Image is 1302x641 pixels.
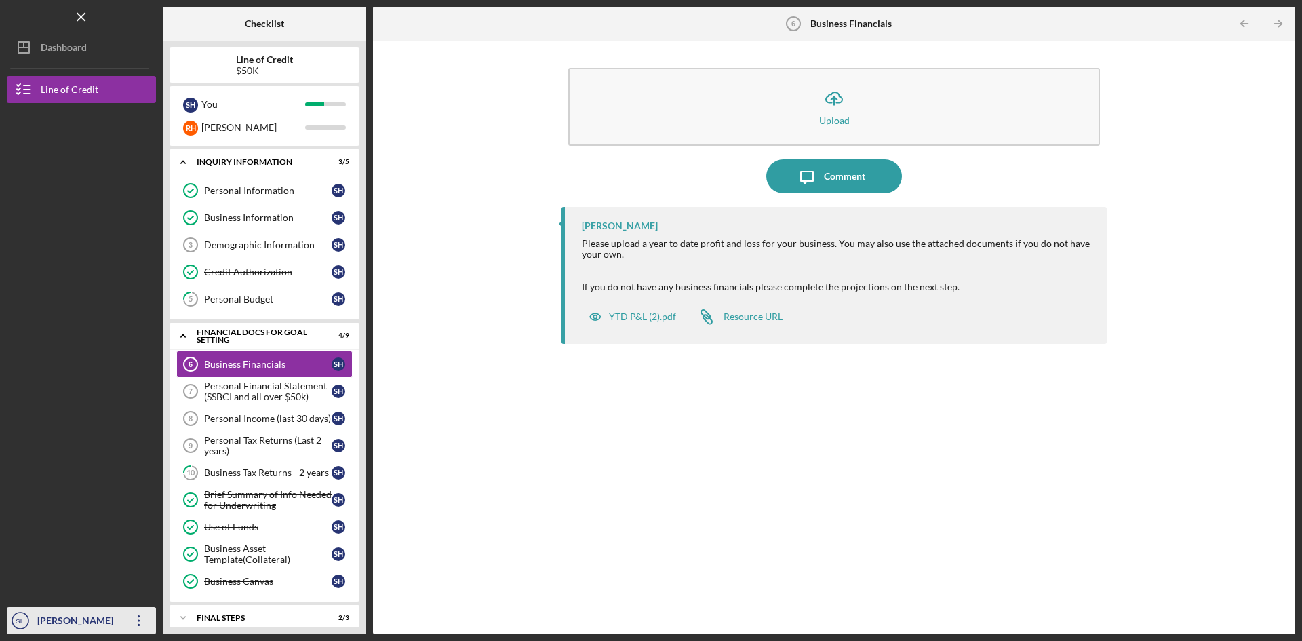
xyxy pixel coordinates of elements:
div: You [201,93,305,116]
div: S H [332,493,345,507]
tspan: 3 [189,241,193,249]
div: Line of Credit [41,76,98,106]
tspan: 8 [189,414,193,423]
a: 7Personal Financial Statement (SSBCI and all over $50k)SH [176,378,353,405]
div: S H [332,238,345,252]
button: SH[PERSON_NAME] [7,607,156,634]
tspan: 9 [189,442,193,450]
div: 3 / 5 [325,158,349,166]
div: Brief Summary of Info Needed for Underwriting [204,489,332,511]
div: S H [332,439,345,452]
div: $50K [236,65,293,76]
div: Business Asset Template(Collateral) [204,543,332,565]
div: Business Information [204,212,332,223]
div: R H [183,121,198,136]
div: S H [332,385,345,398]
tspan: 6 [189,360,193,368]
div: S H [332,265,345,279]
button: YTD P&L (2).pdf [582,303,683,330]
button: Line of Credit [7,76,156,103]
div: [PERSON_NAME] [34,607,122,638]
button: Upload [568,68,1100,146]
div: FINAL STEPS [197,614,315,622]
div: S H [332,292,345,306]
div: Personal Tax Returns (Last 2 years) [204,435,332,457]
a: 9Personal Tax Returns (Last 2 years)SH [176,432,353,459]
div: 4 / 9 [325,332,349,340]
a: Brief Summary of Info Needed for UnderwritingSH [176,486,353,513]
div: Demographic Information [204,239,332,250]
a: Use of FundsSH [176,513,353,541]
div: If you do not have any business financials please complete the projections on the next step. [582,281,1093,292]
div: S H [332,547,345,561]
div: Use of Funds [204,522,332,532]
div: Upload [819,115,850,125]
a: Personal InformationSH [176,177,353,204]
div: [PERSON_NAME] [582,220,658,231]
div: Resource URL [724,311,783,322]
a: Credit AuthorizationSH [176,258,353,286]
b: Line of Credit [236,54,293,65]
div: Dashboard [41,34,87,64]
button: Comment [766,159,902,193]
div: S H [332,520,345,534]
div: S H [332,184,345,197]
div: Please upload a year to date profit and loss for your business. You may also use the attached doc... [582,238,1093,281]
div: Credit Authorization [204,267,332,277]
div: YTD P&L (2).pdf [609,311,676,322]
div: S H [332,357,345,371]
div: S H [332,575,345,588]
a: Business Asset Template(Collateral)SH [176,541,353,568]
div: Comment [824,159,865,193]
button: Dashboard [7,34,156,61]
a: 5Personal BudgetSH [176,286,353,313]
div: S H [332,211,345,225]
b: Checklist [245,18,284,29]
div: Personal Income (last 30 days) [204,413,332,424]
tspan: 10 [186,469,195,478]
div: Business Financials [204,359,332,370]
div: Personal Budget [204,294,332,305]
div: Personal Financial Statement (SSBCI and all over $50k) [204,381,332,402]
div: INQUIRY INFORMATION [197,158,315,166]
b: Business Financials [810,18,892,29]
div: Business Canvas [204,576,332,587]
div: S H [332,412,345,425]
a: 6Business FinancialsSH [176,351,353,378]
div: Financial Docs for Goal Setting [197,328,315,344]
tspan: 7 [189,387,193,395]
a: Business CanvasSH [176,568,353,595]
tspan: 5 [189,295,193,304]
tspan: 6 [791,20,795,28]
a: 3Demographic InformationSH [176,231,353,258]
a: Resource URL [690,303,783,330]
div: Business Tax Returns - 2 years [204,467,332,478]
a: Business InformationSH [176,204,353,231]
text: SH [16,617,24,625]
div: 2 / 3 [325,614,349,622]
div: Personal Information [204,185,332,196]
a: 8Personal Income (last 30 days)SH [176,405,353,432]
div: S H [183,98,198,113]
a: 10Business Tax Returns - 2 yearsSH [176,459,353,486]
div: S H [332,466,345,480]
div: [PERSON_NAME] [201,116,305,139]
